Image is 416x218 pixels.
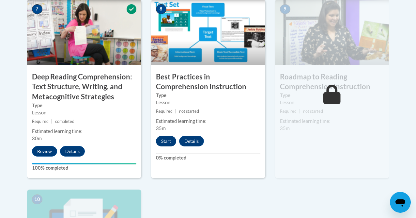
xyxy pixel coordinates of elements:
span: Required [280,109,297,114]
span: 35m [156,126,166,131]
button: Details [179,136,204,146]
button: Review [32,146,57,157]
button: Start [156,136,176,146]
label: 100% completed [32,164,136,172]
div: Estimated learning time: [156,118,260,125]
span: 35m [280,126,290,131]
iframe: Button to launch messaging window [390,192,411,213]
div: Estimated learning time: [32,128,136,135]
span: Required [156,109,173,114]
span: not started [179,109,199,114]
span: not started [303,109,323,114]
div: Lesson [156,99,260,106]
span: completed [55,119,74,124]
span: Required [32,119,49,124]
button: Details [60,146,85,157]
span: 10 [32,194,42,204]
h3: Deep Reading Comprehension: Text Structure, Writing, and Metacognitive Strategies [27,72,141,102]
label: Type [156,92,260,99]
label: 0% completed [156,154,260,161]
span: | [175,109,177,114]
label: Type [32,102,136,109]
span: 8 [156,4,166,14]
span: | [51,119,53,124]
label: Type [280,92,384,99]
div: Your progress [32,163,136,164]
div: Lesson [32,109,136,116]
span: | [299,109,300,114]
h3: Best Practices in Comprehension Instruction [151,72,265,92]
div: Estimated learning time: [280,118,384,125]
div: Lesson [280,99,384,106]
span: 30m [32,136,42,141]
span: 9 [280,4,290,14]
span: 7 [32,4,42,14]
h3: Roadmap to Reading Comprehension Instruction [275,72,389,92]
